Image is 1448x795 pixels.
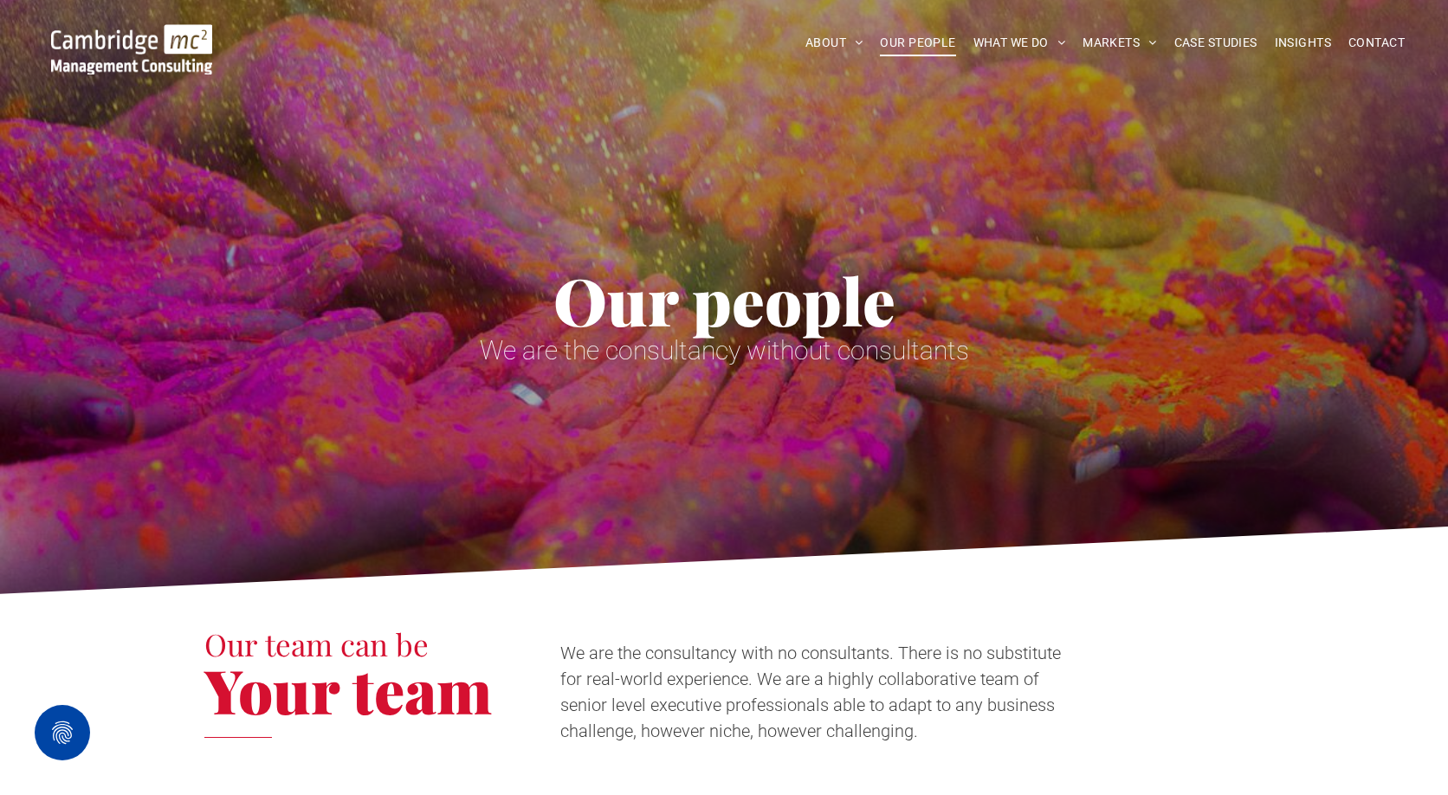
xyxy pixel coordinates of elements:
a: CASE STUDIES [1166,29,1266,56]
span: We are the consultancy with no consultants. There is no substitute for real-world experience. We ... [560,643,1061,741]
span: Your team [204,649,492,730]
a: WHAT WE DO [965,29,1075,56]
span: Our people [553,256,895,343]
span: Our team can be [204,624,429,664]
a: ABOUT [797,29,872,56]
a: CONTACT [1340,29,1413,56]
a: OUR PEOPLE [871,29,964,56]
a: INSIGHTS [1266,29,1340,56]
span: We are the consultancy without consultants [480,335,969,365]
a: Your Business Transformed | Cambridge Management Consulting [51,27,212,45]
a: MARKETS [1074,29,1165,56]
img: Go to Homepage [51,24,212,74]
